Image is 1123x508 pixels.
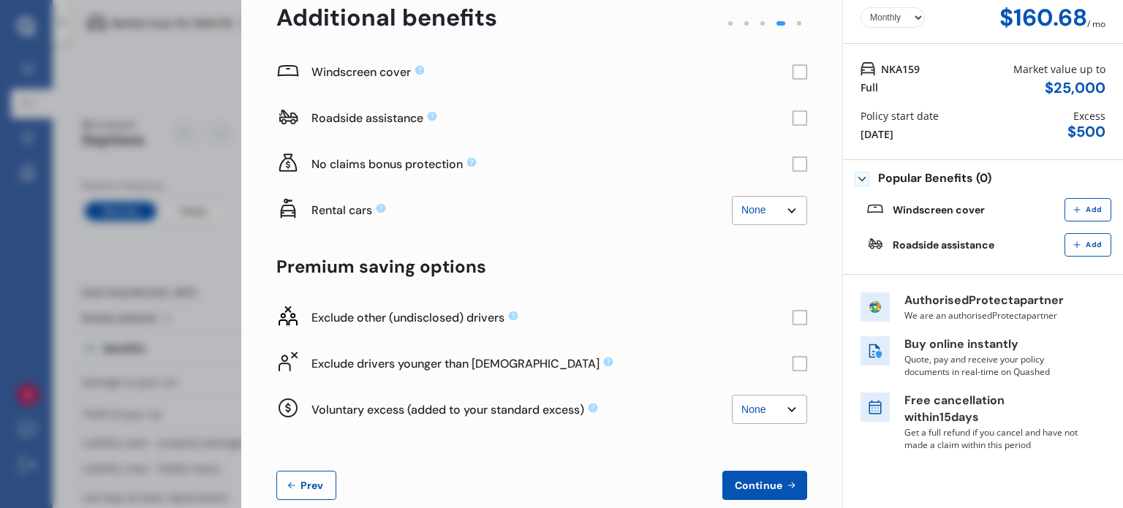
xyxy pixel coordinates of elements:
[861,126,893,142] div: [DATE]
[904,353,1080,378] p: Quote, pay and receive your policy documents in real-time on Quashed
[276,4,497,31] div: Additional benefits
[1083,240,1105,249] span: Add
[893,204,985,216] div: Windscreen cover
[904,309,1080,322] p: We are an authorised Protecta partner
[298,479,327,491] span: Prev
[311,402,732,417] div: Voluntary excess (added to your standard excess)
[732,479,785,491] span: Continue
[861,80,878,95] div: Full
[1083,205,1105,214] span: Add
[861,108,939,124] div: Policy start date
[861,336,890,365] img: buy online icon
[904,292,1080,309] p: Authorised Protecta partner
[276,471,336,500] button: Prev
[904,426,1080,451] p: Get a full refund if you cancel and have not made a claim within this period
[861,292,890,322] img: insurer icon
[311,310,793,325] div: Exclude other (undisclosed) drivers
[311,110,793,126] div: Roadside assistance
[311,202,732,218] div: Rental cars
[878,172,991,186] span: Popular Benefits (0)
[904,393,1080,426] p: Free cancellation within 15 days
[881,61,920,77] span: NKA159
[1087,4,1105,31] div: / mo
[861,393,890,422] img: free cancel icon
[722,471,807,500] button: Continue
[1013,61,1105,77] div: Market value up to
[311,156,793,172] div: No claims bonus protection
[311,356,793,371] div: Exclude drivers younger than [DEMOGRAPHIC_DATA]
[1067,124,1105,140] div: $ 500
[311,64,793,80] div: Windscreen cover
[893,239,994,251] div: Roadside assistance
[1073,108,1105,124] div: Excess
[904,336,1080,353] p: Buy online instantly
[1045,80,1105,96] div: $ 25,000
[999,4,1087,31] div: $160.68
[276,257,807,277] div: Premium saving options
